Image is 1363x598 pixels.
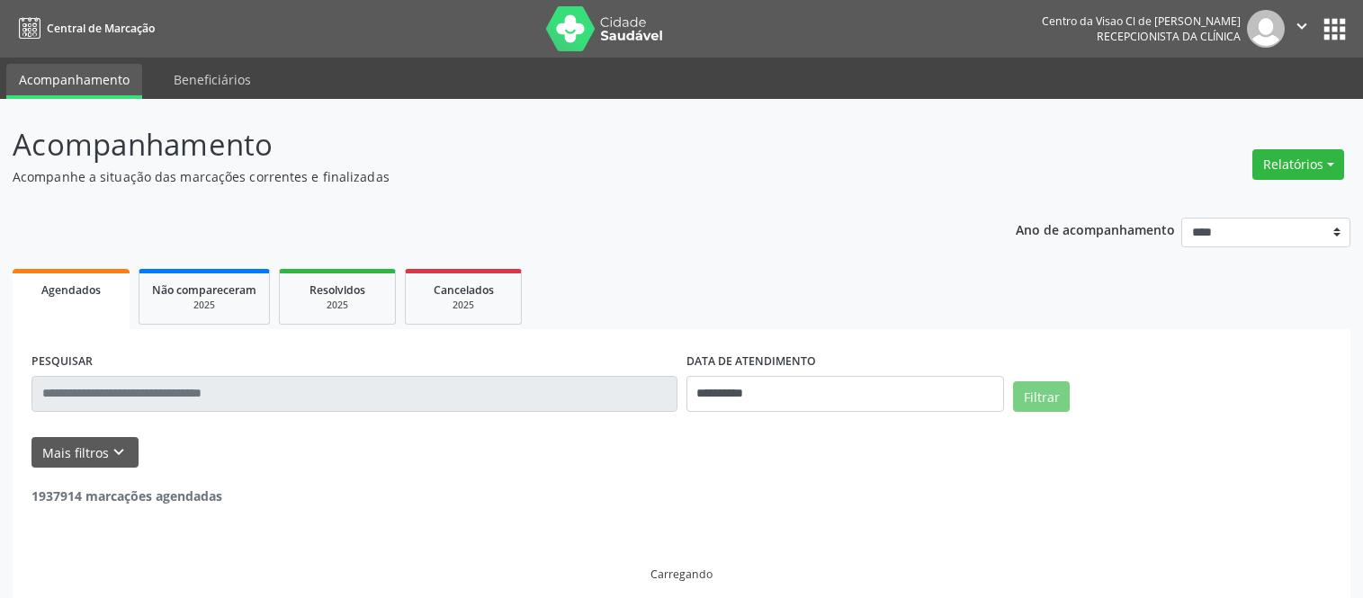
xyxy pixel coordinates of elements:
[47,21,155,36] span: Central de Marcação
[31,487,222,504] strong: 1937914 marcações agendadas
[1285,10,1319,48] button: 
[1013,381,1070,412] button: Filtrar
[152,299,256,312] div: 2025
[309,282,365,298] span: Resolvidos
[152,282,256,298] span: Não compareceram
[650,567,713,582] div: Carregando
[13,122,949,167] p: Acompanhamento
[1247,10,1285,48] img: img
[161,64,264,95] a: Beneficiários
[434,282,494,298] span: Cancelados
[292,299,382,312] div: 2025
[1016,218,1175,240] p: Ano de acompanhamento
[31,437,139,469] button: Mais filtroskeyboard_arrow_down
[109,442,129,462] i: keyboard_arrow_down
[1252,149,1344,180] button: Relatórios
[13,13,155,43] a: Central de Marcação
[6,64,142,99] a: Acompanhamento
[1097,29,1241,44] span: Recepcionista da clínica
[31,348,93,376] label: PESQUISAR
[1042,13,1241,29] div: Centro da Visao Cl de [PERSON_NAME]
[1319,13,1350,45] button: apps
[1292,16,1312,36] i: 
[13,167,949,186] p: Acompanhe a situação das marcações correntes e finalizadas
[41,282,101,298] span: Agendados
[686,348,816,376] label: DATA DE ATENDIMENTO
[418,299,508,312] div: 2025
